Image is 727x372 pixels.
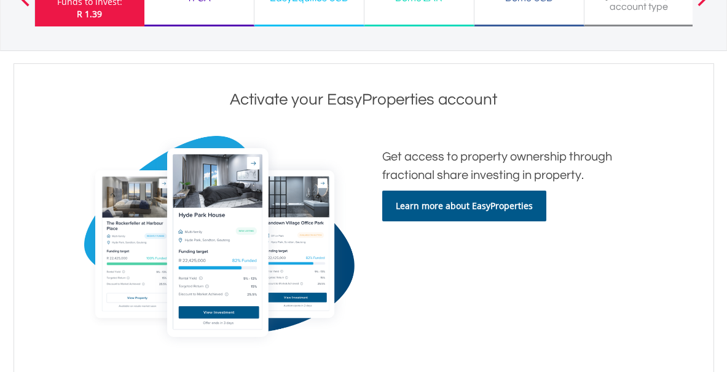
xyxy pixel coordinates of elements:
span: R 1.39 [77,8,102,20]
img: Cards showing screenshots of EasyProperties [84,135,355,350]
h1: Activate your EasyProperties account [17,89,710,111]
h2: Get access to property ownership through fractional share investing in property. [382,148,634,184]
a: Learn more about EasyProperties [382,191,546,221]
